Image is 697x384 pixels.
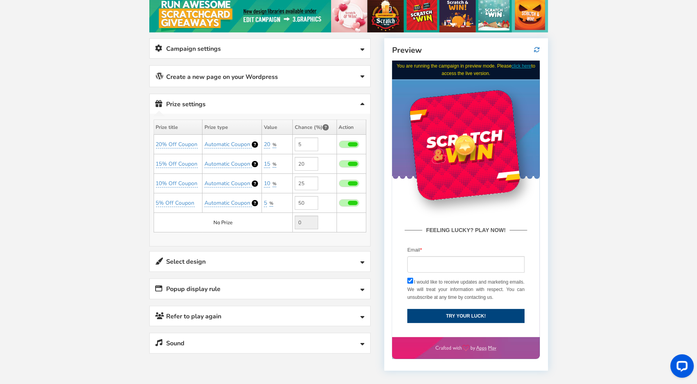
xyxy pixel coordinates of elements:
[154,213,292,232] td: No Prize
[43,284,105,291] img: appsmav-footer-credit.png
[292,120,337,135] th: Chance (%)
[78,45,84,52] img: tab_keywords_by_traffic_grey.svg
[262,120,292,135] th: Value
[269,200,273,207] a: %
[20,20,86,27] div: Domain: [DOMAIN_NAME]
[150,252,370,271] a: Select design
[156,199,195,207] a: 5% Off Coupon
[15,248,133,263] button: TRY YOUR LUCK!
[13,20,19,27] img: website_grey.svg
[86,46,132,51] div: Keywords by Traffic
[150,66,370,87] a: Create a new page on your Wordpress
[204,160,252,168] a: Automatic Coupon
[204,199,252,207] a: Automatic Coupon
[264,141,270,148] a: 20
[392,46,540,55] h4: Preview
[204,141,250,148] span: Automatic Coupon
[22,13,38,19] div: v 4.0.25
[30,46,70,51] div: Domain Overview
[120,3,140,8] a: click here
[30,165,118,174] strong: FEELING LUCKY? PLAY NOW!
[156,160,198,168] a: 15% Off Coupon
[337,120,366,135] th: Action
[15,186,30,194] label: Email
[202,120,262,135] th: Prize type
[150,306,370,326] a: Refer to play again
[15,218,133,241] label: I would like to receive updates and marketing emails. We will treat your information with respect...
[150,94,370,114] a: Prize settings
[156,180,198,188] a: 10% Off Coupon
[295,216,318,229] input: Value not editable
[204,141,252,148] a: Automatic Coupon
[204,199,250,207] span: Automatic Coupon
[150,39,370,59] a: Campaign settings
[150,333,370,353] a: Sound
[156,141,198,148] a: 20% Off Coupon
[272,181,276,187] a: %
[150,279,370,299] a: Popup display rule
[204,180,250,187] span: Automatic Coupon
[269,200,273,206] span: %
[664,351,697,384] iframe: LiveChat chat widget
[154,120,202,135] th: Prize title
[15,217,21,223] input: I would like to receive updates and marketing emails. We will treat your information with respect...
[204,160,250,168] span: Automatic Coupon
[204,180,252,188] a: Automatic Coupon
[264,199,267,207] a: 5
[13,13,19,19] img: logo_orange.svg
[264,160,270,168] a: 15
[21,45,27,52] img: tab_domain_overview_orange.svg
[264,180,270,188] a: 10
[272,161,276,167] span: %
[272,161,276,168] a: %
[272,142,276,148] a: %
